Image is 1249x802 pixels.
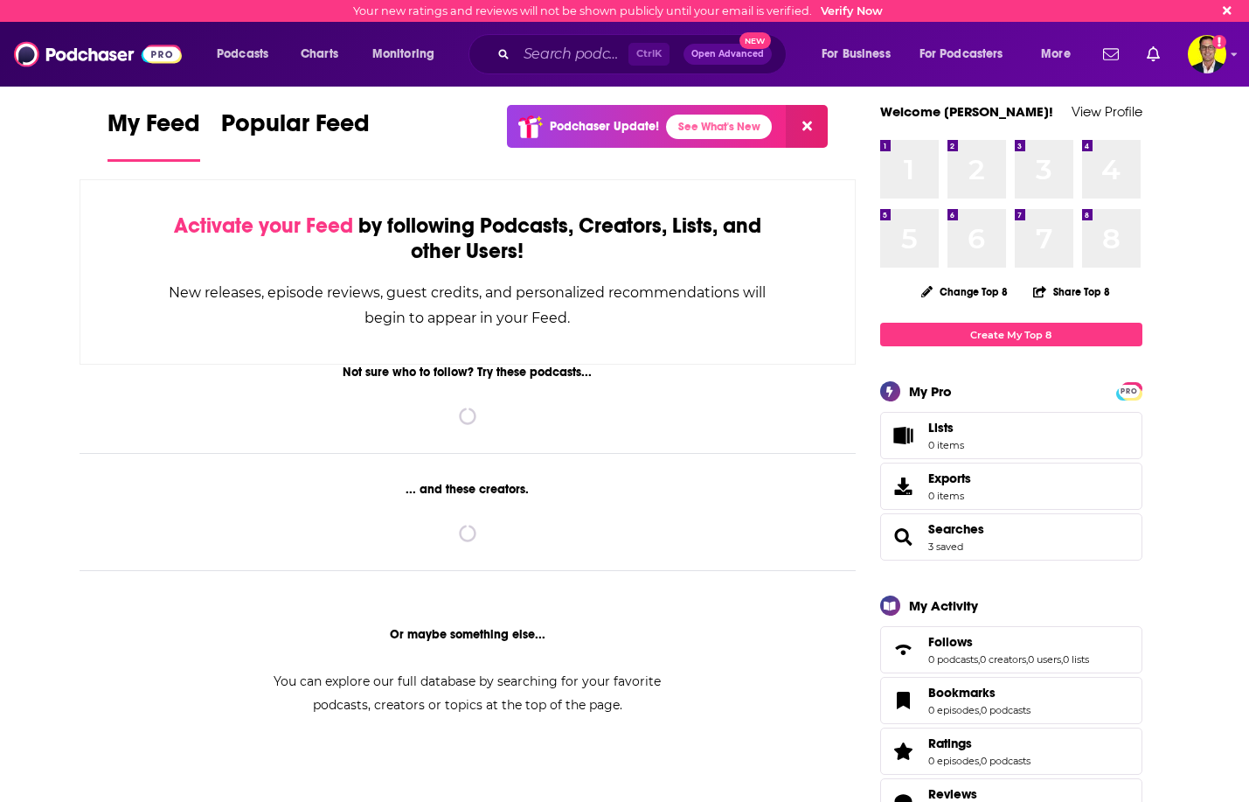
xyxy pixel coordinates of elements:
[928,540,963,553] a: 3 saved
[880,412,1142,459] a: Lists
[928,786,1030,802] a: Reviews
[1188,35,1226,73] button: Show profile menu
[1028,653,1061,666] a: 0 users
[928,685,1030,701] a: Bookmarks
[809,40,912,68] button: open menu
[981,755,1030,767] a: 0 podcasts
[928,634,973,650] span: Follows
[1188,35,1226,73] img: User Profile
[886,474,921,499] span: Exports
[928,420,954,436] span: Lists
[821,4,883,17] a: Verify Now
[517,40,628,68] input: Search podcasts, credits, & more...
[979,704,981,716] span: ,
[928,736,972,751] span: Ratings
[205,40,291,68] button: open menu
[221,108,370,149] span: Popular Feed
[628,43,670,66] span: Ctrl K
[928,634,1089,650] a: Follows
[217,42,268,66] span: Podcasts
[683,44,772,65] button: Open AdvancedNew
[372,42,434,66] span: Monitoring
[928,653,978,666] a: 0 podcasts
[928,420,964,436] span: Lists
[360,40,457,68] button: open menu
[880,728,1142,775] span: Ratings
[108,108,200,162] a: My Feed
[168,213,768,264] div: by following Podcasts, Creators, Lists, and other Users!
[928,471,971,486] span: Exports
[221,108,370,162] a: Popular Feed
[928,786,977,802] span: Reviews
[822,42,891,66] span: For Business
[289,40,349,68] a: Charts
[978,653,980,666] span: ,
[1072,103,1142,120] a: View Profile
[886,638,921,662] a: Follows
[928,521,984,537] a: Searches
[880,513,1142,561] span: Searches
[108,108,200,149] span: My Feed
[14,38,182,71] img: Podchaser - Follow, Share and Rate Podcasts
[909,383,952,400] div: My Pro
[1041,42,1071,66] span: More
[485,34,803,74] div: Search podcasts, credits, & more...
[880,626,1142,673] span: Follows
[691,50,764,59] span: Open Advanced
[928,490,971,502] span: 0 items
[880,323,1142,346] a: Create My Top 8
[919,42,1003,66] span: For Podcasters
[886,739,921,764] a: Ratings
[908,40,1029,68] button: open menu
[1140,39,1167,69] a: Show notifications dropdown
[1119,385,1140,398] span: PRO
[980,653,1026,666] a: 0 creators
[979,755,981,767] span: ,
[886,423,921,448] span: Lists
[981,704,1030,716] a: 0 podcasts
[880,103,1053,120] a: Welcome [PERSON_NAME]!
[928,736,1030,751] a: Ratings
[1119,384,1140,397] a: PRO
[928,439,964,451] span: 0 items
[1026,653,1028,666] span: ,
[1032,275,1111,309] button: Share Top 8
[1096,39,1126,69] a: Show notifications dropdown
[1029,40,1093,68] button: open menu
[928,685,996,701] span: Bookmarks
[1063,653,1089,666] a: 0 lists
[739,32,771,49] span: New
[353,4,883,17] div: Your new ratings and reviews will not be shown publicly until your email is verified.
[80,365,857,380] div: Not sure who to follow? Try these podcasts...
[80,482,857,497] div: ... and these creators.
[886,525,921,549] a: Searches
[909,597,978,614] div: My Activity
[1188,35,1226,73] span: Logged in as BrettLarson
[886,688,921,713] a: Bookmarks
[880,463,1142,510] a: Exports
[1212,35,1226,49] svg: Email not verified
[666,115,772,139] a: See What's New
[253,670,683,717] div: You can explore our full database by searching for your favorite podcasts, creators or topics at ...
[174,213,353,239] span: Activate your Feed
[928,704,979,716] a: 0 episodes
[1061,653,1063,666] span: ,
[301,42,338,66] span: Charts
[880,677,1142,724] span: Bookmarks
[911,281,1019,303] button: Change Top 8
[80,627,857,642] div: Or maybe something else...
[168,280,768,331] div: New releases, episode reviews, guest credits, and personalized recommendations will begin to appe...
[928,755,979,767] a: 0 episodes
[550,119,659,134] p: Podchaser Update!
